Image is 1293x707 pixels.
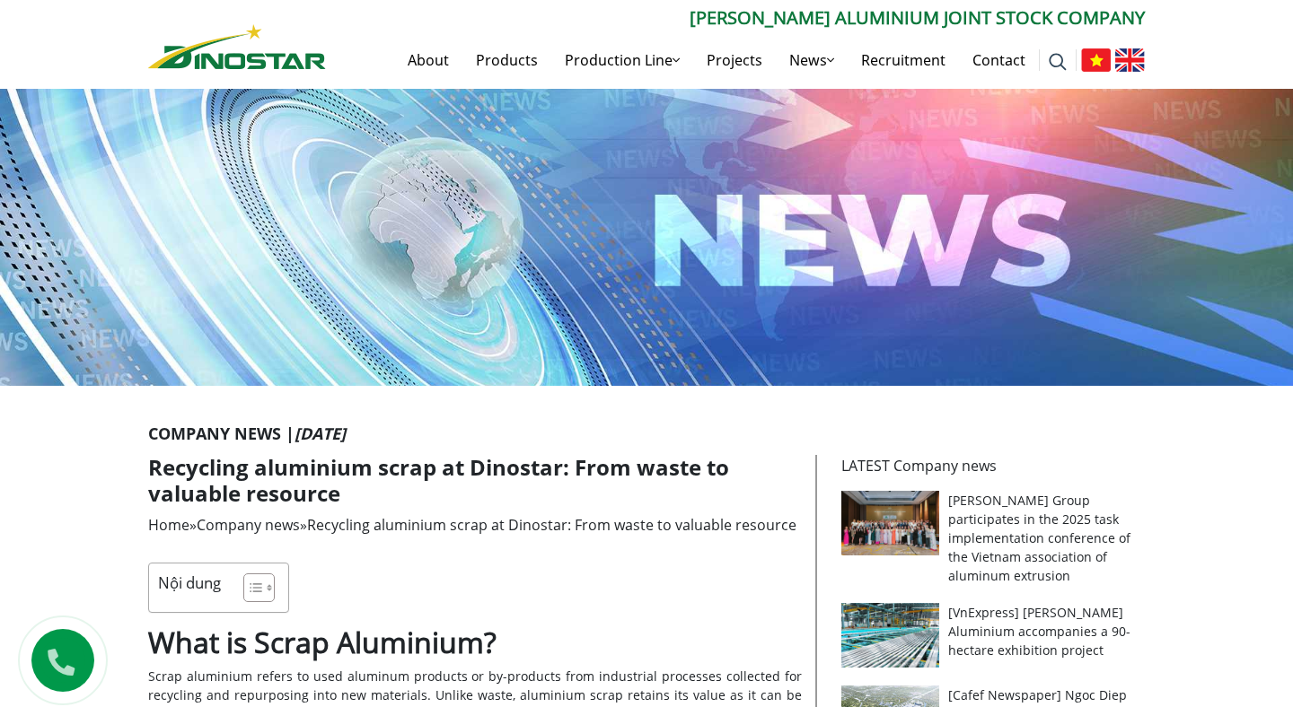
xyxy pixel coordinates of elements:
a: News [776,31,848,89]
img: Tiếng Việt [1081,48,1111,72]
b: What is Scrap Aluminium? [148,623,497,661]
p: [PERSON_NAME] ALUMINIUM JOINT STOCK COMPANY [326,4,1145,31]
a: About [394,31,462,89]
a: Home [148,515,189,535]
a: Contact [959,31,1039,89]
h1: Recycling aluminium scrap at Dinostar: From waste to valuable resource [148,455,802,507]
p: Nội dung [158,572,221,593]
img: [VnExpress] Ngoc Diep Aluminium accompanies a 90-hectare exhibition project [841,603,939,668]
a: Toggle Table of Content [230,572,270,603]
a: Projects [693,31,776,89]
img: Nhôm Dinostar [148,24,326,69]
img: English [1115,48,1145,72]
span: Recycling aluminium scrap at Dinostar: From waste to valuable resource [307,515,796,535]
p: Company news | [148,422,1145,446]
a: Company news [197,515,300,535]
a: [VnExpress] [PERSON_NAME] Aluminium accompanies a 90-hectare exhibition project [948,604,1130,659]
a: Production Line [551,31,693,89]
img: Ngoc Diep Group participates in the 2025 task implementation conference of the Vietnam associatio... [841,491,939,555]
a: Recruitment [848,31,959,89]
a: Products [462,31,551,89]
i: [DATE] [295,423,346,444]
a: [PERSON_NAME] Group participates in the 2025 task implementation conference of the Vietnam associ... [948,492,1130,584]
p: LATEST Company news [841,455,1134,476]
span: » » [148,515,796,535]
img: search [1049,53,1067,71]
